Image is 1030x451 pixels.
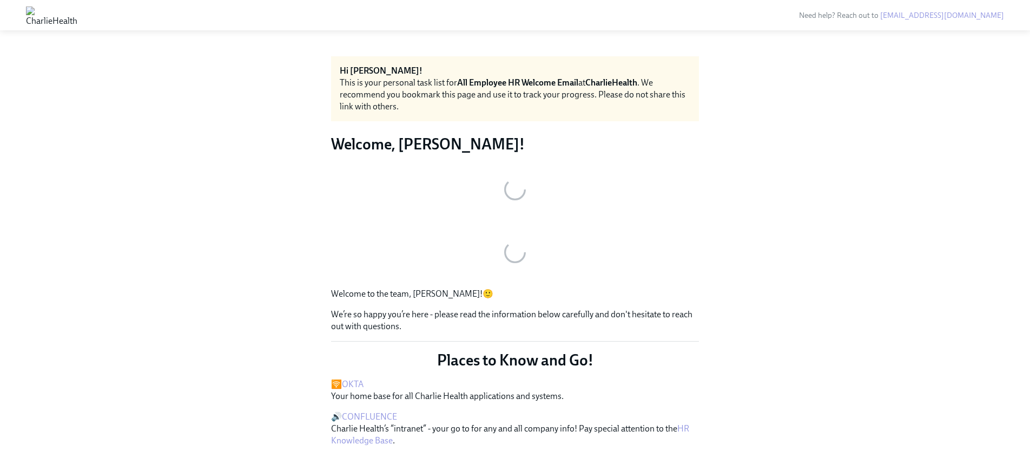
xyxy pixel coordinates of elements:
[342,379,364,389] a: OKTA
[340,77,690,113] div: This is your personal task list for at . We recommend you bookmark this page and use it to track ...
[585,77,637,88] strong: CharlieHealth
[331,350,699,370] p: Places to Know and Go!
[457,77,578,88] strong: All Employee HR Welcome Email
[331,225,699,279] button: Zoom image
[342,411,397,422] a: CONFLUENCE
[331,378,699,402] p: 🛜 Your home base for all Charlie Health applications and systems.
[799,11,1004,20] span: Need help? Reach out to
[26,6,77,24] img: CharlieHealth
[331,309,699,332] p: We’re so happy you’re here - please read the information below carefully and don't hesitate to re...
[331,288,699,300] p: Welcome to the team, [PERSON_NAME]!🙂
[331,162,699,217] button: Zoom image
[331,411,699,447] p: 🔊 Charlie Health’s “intranet” - your go to for any and all company info! Pay special attention to...
[340,66,422,76] strong: Hi [PERSON_NAME]!
[880,11,1004,20] a: [EMAIL_ADDRESS][DOMAIN_NAME]
[331,134,699,154] h3: Welcome, [PERSON_NAME]!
